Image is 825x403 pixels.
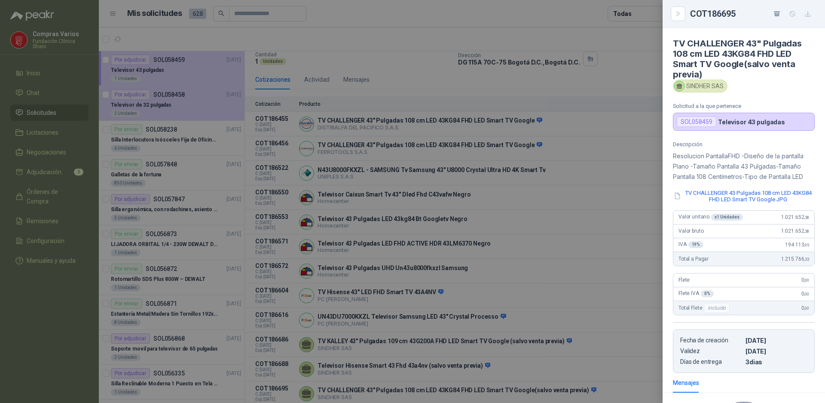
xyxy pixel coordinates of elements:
[678,214,743,221] span: Valor unitario
[673,141,815,148] p: Descripción
[673,80,727,92] div: SINDHER SAS
[785,242,809,248] span: 194.113
[673,38,815,80] h4: TV CHALLENGER 43" Pulgadas 108 cm LED 43KG84 FHD LED Smart TV Google(salvo venta previa)
[673,189,815,203] button: TV CHALLENGER 43 Pulgadas 108 cm LED 43KG84 FHD LED Smart TV Google.JPG
[801,291,809,297] span: 0
[801,305,809,311] span: 0
[673,378,699,388] div: Mensajes
[678,241,703,248] span: IVA
[781,228,809,234] span: 1.021.652
[804,229,809,234] span: ,38
[804,306,809,311] span: ,00
[673,9,683,19] button: Close
[701,290,714,297] div: 0 %
[678,303,731,313] span: Total Flete
[804,257,809,261] span: ,33
[688,241,704,248] div: 19 %
[690,7,815,21] div: COT186695
[678,290,714,297] span: Flete IVA
[746,337,807,344] p: [DATE]
[678,228,703,234] span: Valor bruto
[680,337,742,344] p: Fecha de creación
[673,151,815,182] p: Resolucion PantallaFHD -Diseño de la pantalla Plano -Tamaño Pantalla 43 Pulgadas-Tamaño Pantalla ...
[680,348,742,355] p: Validez
[678,256,709,262] span: Total a Pagar
[718,118,785,126] p: Televisor 43 pulgadas
[677,117,716,127] div: SOL058459
[711,214,743,221] div: x 1 Unidades
[746,358,807,366] p: 3 dias
[781,214,809,220] span: 1.021.652
[804,215,809,220] span: ,38
[746,348,807,355] p: [DATE]
[804,278,809,283] span: ,00
[801,277,809,283] span: 0
[678,277,690,283] span: Flete
[673,103,815,109] p: Solicitud a la que pertenece
[804,292,809,296] span: ,00
[804,243,809,247] span: ,95
[781,256,809,262] span: 1.215.766
[680,358,742,366] p: Días de entrega
[704,303,730,313] div: Incluido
